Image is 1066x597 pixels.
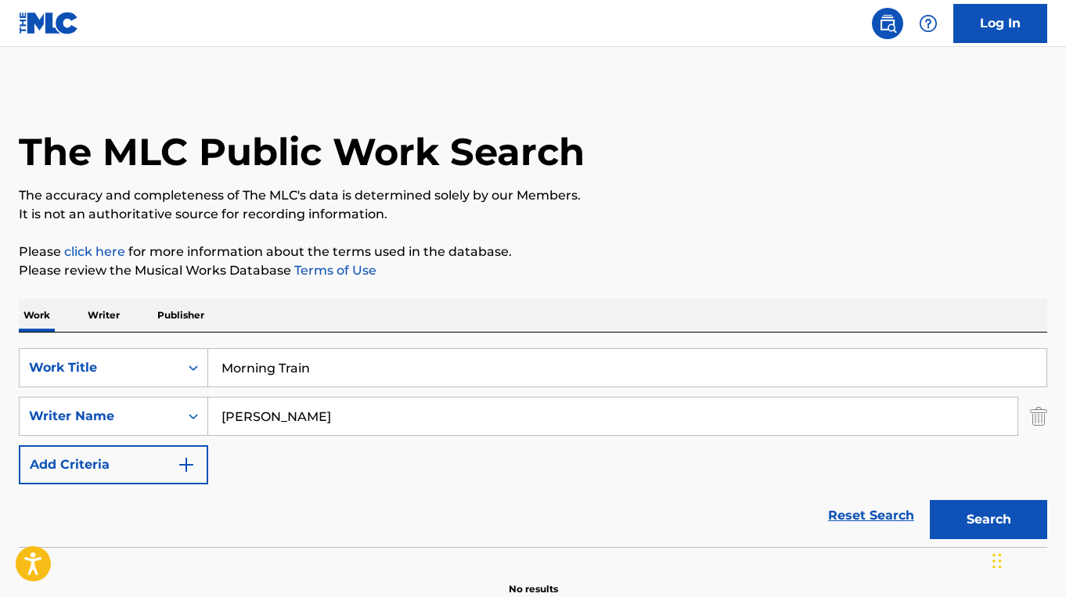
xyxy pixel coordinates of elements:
a: Log In [953,4,1047,43]
button: Add Criteria [19,445,208,484]
a: Reset Search [820,498,922,533]
a: click here [64,244,125,259]
h1: The MLC Public Work Search [19,128,585,175]
div: Help [913,8,944,39]
a: Public Search [872,8,903,39]
p: Publisher [153,299,209,332]
img: 9d2ae6d4665cec9f34b9.svg [177,455,196,474]
p: Please for more information about the terms used in the database. [19,243,1047,261]
p: Work [19,299,55,332]
p: The accuracy and completeness of The MLC's data is determined solely by our Members. [19,186,1047,205]
img: MLC Logo [19,12,79,34]
p: No results [509,563,558,596]
img: Delete Criterion [1030,397,1047,436]
form: Search Form [19,348,1047,547]
p: Please review the Musical Works Database [19,261,1047,280]
img: search [878,14,897,33]
p: Writer [83,299,124,332]
button: Search [930,500,1047,539]
p: It is not an authoritative source for recording information. [19,205,1047,224]
div: Writer Name [29,407,170,426]
img: help [919,14,938,33]
div: Drag [992,538,1002,584]
a: Terms of Use [291,263,376,278]
div: Work Title [29,358,170,377]
iframe: Chat Widget [988,522,1066,597]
